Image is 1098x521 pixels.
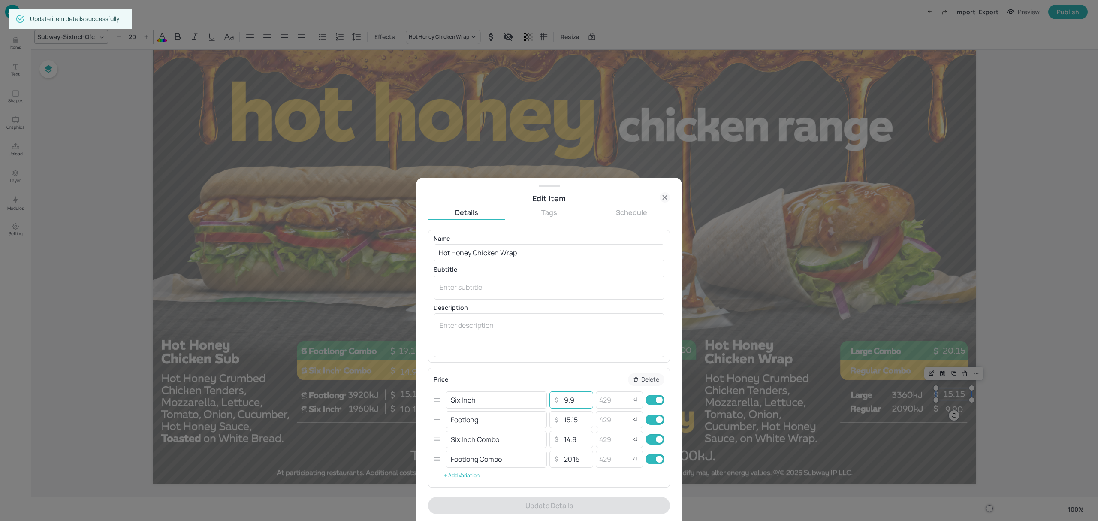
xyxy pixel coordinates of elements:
p: kJ [633,416,638,422]
p: Description [434,305,664,311]
input: eg. Small [446,411,547,428]
button: Add Variation [434,469,489,482]
input: eg. Small [446,391,547,409]
input: 429 [596,431,630,448]
p: kJ [633,456,638,462]
input: 10 [561,431,591,448]
p: kJ [633,436,638,442]
button: Delete [628,373,664,385]
input: Enter item name [434,244,664,261]
input: 10 [561,451,591,468]
button: Details [428,208,505,217]
button: Tags [510,208,588,217]
div: Edit Item [428,192,670,204]
button: Schedule [593,208,670,217]
input: 429 [596,391,630,409]
p: Name [434,236,664,242]
input: 10 [561,391,591,409]
input: 429 [596,451,630,468]
input: 429 [596,411,630,428]
input: eg. Small [446,431,547,448]
p: kJ [633,397,638,403]
input: 10 [561,411,591,428]
p: Subtitle [434,267,664,273]
div: Update item details successfully [30,11,119,27]
p: Delete [641,376,659,382]
input: eg. Small [446,451,547,468]
p: Price [434,376,448,382]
